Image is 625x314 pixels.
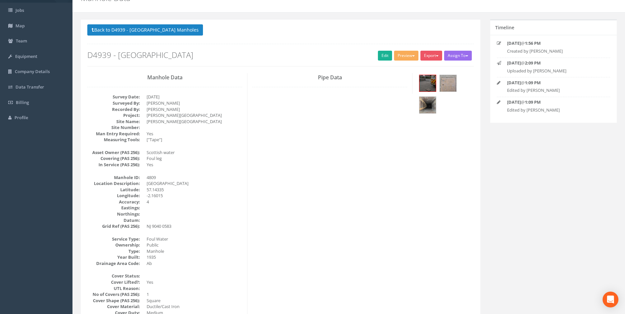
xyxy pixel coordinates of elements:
[87,51,474,59] h2: D4939 - [GEOGRAPHIC_DATA]
[147,298,242,304] dd: Square
[147,242,242,248] dd: Public
[87,303,140,310] dt: Cover Material:
[147,236,242,242] dd: Foul Water
[87,205,140,211] dt: Eastings:
[507,80,521,86] strong: [DATE]
[147,174,242,181] dd: 4809
[495,25,514,30] h5: Timeline
[507,60,521,66] strong: [DATE]
[147,106,242,113] dd: [PERSON_NAME]
[419,97,436,113] img: 229c4832-c0be-eb99-6b14-4de46d331309_da2e47cf-a851-5ec5-281a-a468de8c3ef1_thumb.jpg
[147,100,242,106] dd: [PERSON_NAME]
[444,51,472,61] button: Assign To
[147,180,242,187] dd: [GEOGRAPHIC_DATA]
[507,40,600,46] p: @
[507,107,600,113] p: Edited by [PERSON_NAME]
[147,193,242,199] dd: -2.16015
[87,279,140,285] dt: Cover Lifted?:
[16,38,27,44] span: Team
[147,118,242,125] dd: [PERSON_NAME][GEOGRAPHIC_DATA]
[16,99,29,105] span: Billing
[87,75,242,81] h3: Manhole Data
[525,99,541,105] strong: 1:09 PM
[507,99,521,105] strong: [DATE]
[87,298,140,304] dt: Cover Shape (PAS 256):
[87,193,140,199] dt: Longitude:
[507,80,600,86] p: @
[87,285,140,292] dt: UTL Reason:
[87,180,140,187] dt: Location Description:
[87,236,140,242] dt: Service Type:
[525,40,541,46] strong: 1:56 PM
[87,162,140,168] dt: In Service (PAS 256):
[87,112,140,118] dt: Project:
[147,112,242,118] dd: [PERSON_NAME][GEOGRAPHIC_DATA]
[147,199,242,205] dd: 4
[87,223,140,229] dt: Grid Ref (PAS 256):
[507,99,600,105] p: @
[525,80,541,86] strong: 1:09 PM
[147,131,242,137] dd: Yes
[87,24,203,36] button: Back to D4939 - [GEOGRAPHIC_DATA] Manholes
[507,68,600,74] p: Uploaded by [PERSON_NAME]
[394,51,418,61] button: Preview
[147,248,242,254] dd: Manhole
[87,187,140,193] dt: Latitude:
[87,248,140,254] dt: Type:
[378,51,392,61] a: Edit
[525,60,541,66] strong: 2:09 PM
[87,174,140,181] dt: Manhole ID:
[507,48,600,54] p: Created by [PERSON_NAME]
[603,292,618,307] div: Open Intercom Messenger
[87,94,140,100] dt: Survey Date:
[15,23,25,29] span: Map
[87,155,140,162] dt: Covering (PAS 256):
[15,53,37,59] span: Equipment
[87,124,140,131] dt: Site Number:
[14,115,28,120] span: Profile
[147,149,242,156] dd: Scottish water
[87,211,140,217] dt: Northings:
[87,199,140,205] dt: Accuracy:
[87,242,140,248] dt: Ownership:
[87,149,140,156] dt: Asset Owner (PAS 256):
[147,254,242,260] dd: 1935
[147,279,242,285] dd: Yes
[87,100,140,106] dt: Surveyed By:
[87,137,140,143] dt: Measuring Tools:
[147,94,242,100] dd: [DATE]
[87,291,140,298] dt: No of Covers (PAS 256):
[87,106,140,113] dt: Recorded By:
[147,155,242,162] dd: Foul leg
[440,75,456,92] img: 229c4832-c0be-eb99-6b14-4de46d331309_95793bbd-8148-e7c7-7050-ecff9631b9de_thumb.jpg
[87,273,140,279] dt: Cover Status:
[147,137,242,143] dd: ["Tape"]
[252,75,407,81] h3: Pipe Data
[147,303,242,310] dd: Ductile/Cast Iron
[147,162,242,168] dd: Yes
[419,75,436,92] img: 229c4832-c0be-eb99-6b14-4de46d331309_a80f4c7d-515a-4cfe-fa7f-eb61c55f2edb_thumb.jpg
[507,40,521,46] strong: [DATE]
[87,131,140,137] dt: Man Entry Required:
[147,187,242,193] dd: 57.14335
[507,60,600,66] p: @
[147,223,242,229] dd: NJ 9040 0583
[87,217,140,223] dt: Datum:
[147,260,242,267] dd: Ab
[15,84,44,90] span: Data Transfer
[507,87,600,93] p: Edited by [PERSON_NAME]
[87,118,140,125] dt: Site Name:
[87,260,140,267] dt: Drainage Area Code:
[87,254,140,260] dt: Year Built:
[15,7,24,13] span: Jobs
[420,51,442,61] button: Export
[147,291,242,298] dd: 1
[15,68,50,74] span: Company Details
